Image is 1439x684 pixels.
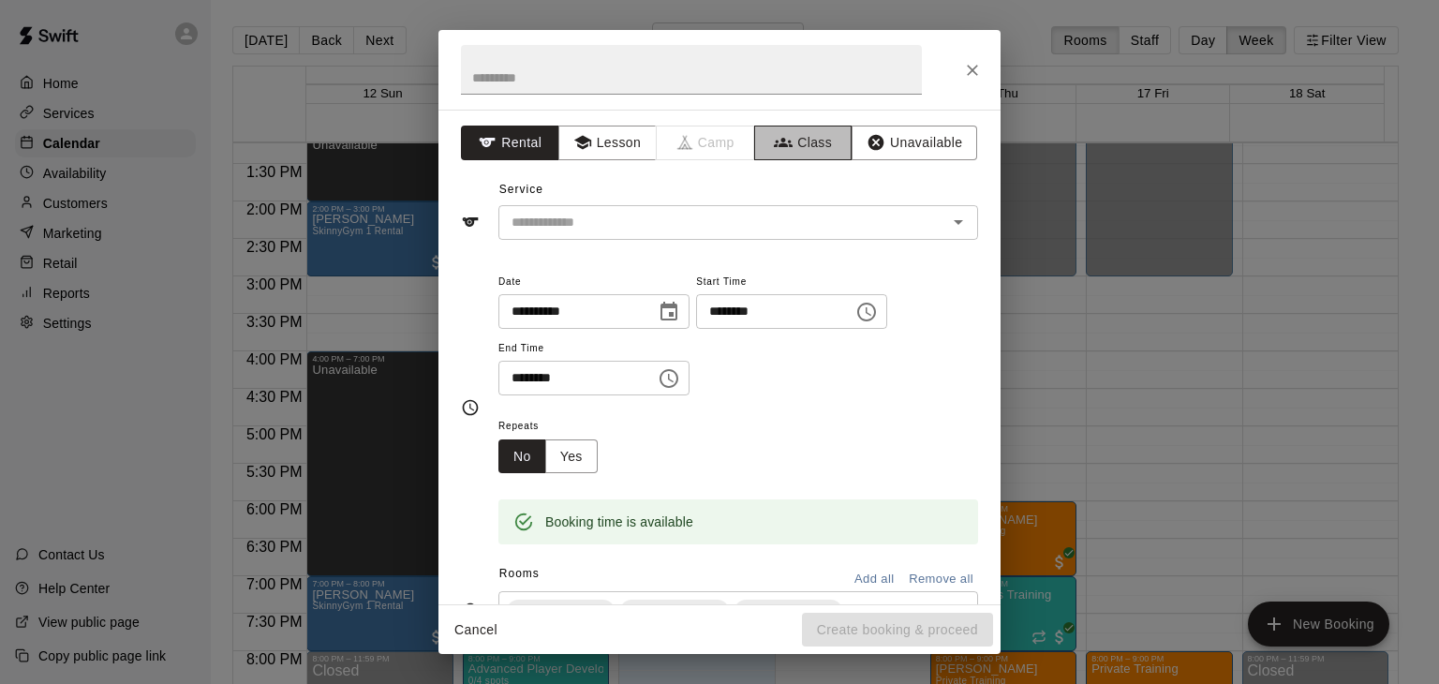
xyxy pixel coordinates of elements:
[498,414,613,439] span: Repeats
[620,602,713,620] span: SkinnyGym 1
[461,602,480,620] svg: Rooms
[956,53,989,87] button: Close
[446,613,506,647] button: Cancel
[734,600,842,622] div: SkinnyGym 3
[650,360,688,397] button: Choose time, selected time is 4:00 PM
[657,126,755,160] span: Camps can only be created in the Services page
[696,270,887,295] span: Start Time
[498,336,690,362] span: End Time
[498,439,598,474] div: outlined button group
[507,600,615,622] div: SkinnyGym 2
[620,600,728,622] div: SkinnyGym 1
[461,126,559,160] button: Rental
[650,293,688,331] button: Choose date, selected date is Oct 14, 2025
[945,209,972,235] button: Open
[844,565,904,594] button: Add all
[461,398,480,417] svg: Timing
[498,270,690,295] span: Date
[498,439,546,474] button: No
[904,565,978,594] button: Remove all
[852,126,977,160] button: Unavailable
[558,126,657,160] button: Lesson
[545,505,693,539] div: Booking time is available
[754,126,853,160] button: Class
[507,602,600,620] span: SkinnyGym 2
[461,213,480,231] svg: Service
[945,598,972,624] button: Open
[545,439,598,474] button: Yes
[499,567,540,580] span: Rooms
[499,183,543,196] span: Service
[848,293,885,331] button: Choose time, selected time is 3:00 PM
[734,602,827,620] span: SkinnyGym 3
